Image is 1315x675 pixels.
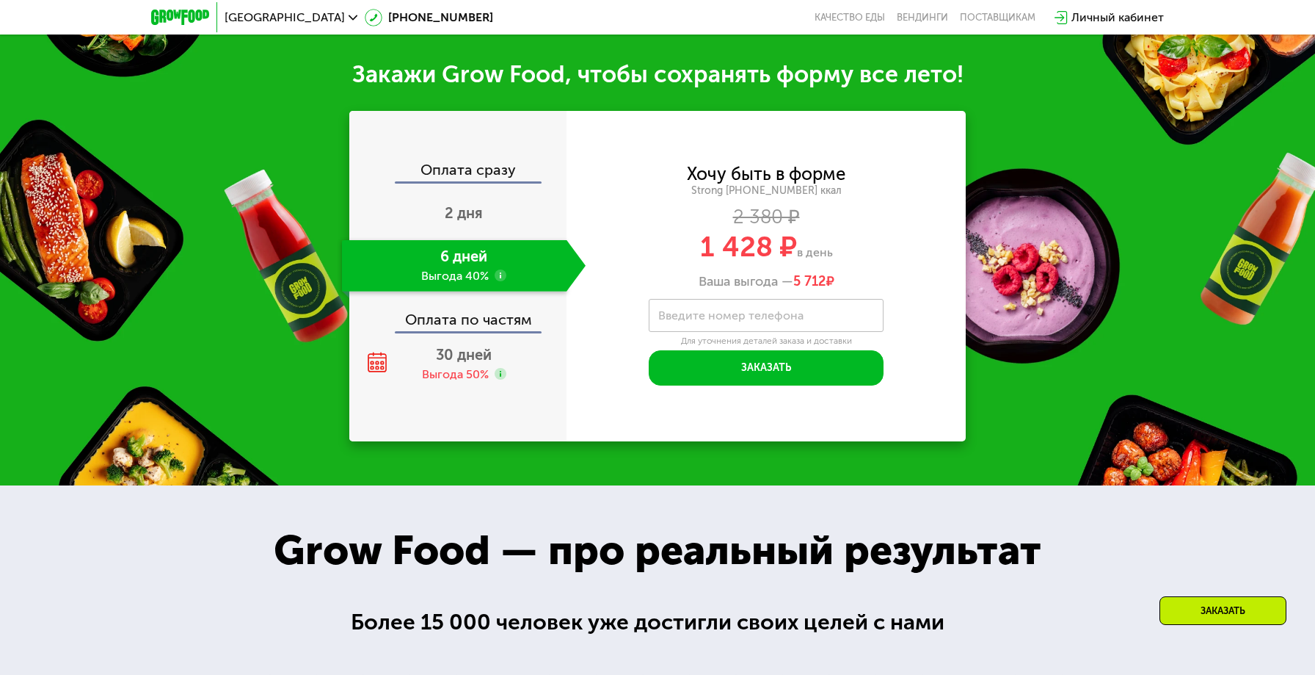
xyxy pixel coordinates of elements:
[365,9,493,26] a: [PHONE_NUMBER]
[436,346,492,364] span: 30 дней
[567,274,966,290] div: Ваша выгода —
[351,605,964,639] div: Более 15 000 человек уже достигли своих целей с нами
[1159,596,1286,625] div: Заказать
[687,166,845,182] div: Хочу быть в форме
[351,297,567,331] div: Оплата по частям
[658,311,804,320] label: Введите номер телефона
[960,12,1035,24] div: поставщикам
[243,519,1071,582] div: Grow Food — про реальный результат
[793,274,834,290] span: ₽
[797,245,833,259] span: в день
[445,204,483,222] span: 2 дня
[567,184,966,198] div: Strong [PHONE_NUMBER] ккал
[897,12,948,24] a: Вендинги
[649,336,884,347] div: Для уточнения деталей заказа и доставки
[567,209,966,225] div: 2 380 ₽
[793,273,826,289] span: 5 712
[815,12,885,24] a: Качество еды
[649,350,884,386] button: Заказать
[225,12,345,24] span: [GEOGRAPHIC_DATA]
[351,162,567,181] div: Оплата сразу
[1071,9,1164,26] div: Личный кабинет
[700,230,797,264] span: 1 428 ₽
[422,367,489,383] div: Выгода 50%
